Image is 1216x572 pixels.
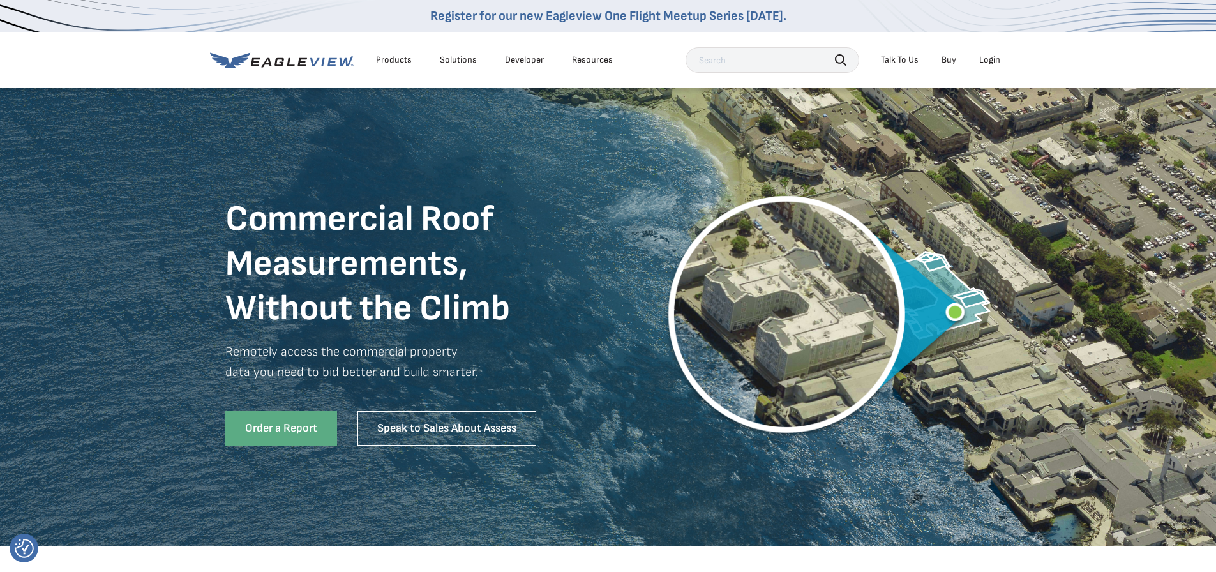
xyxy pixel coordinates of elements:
a: Register for our new Eagleview One Flight Meetup Series [DATE]. [430,8,786,24]
div: Products [376,54,412,66]
h1: Commercial Roof Measurements, Without the Climb [225,197,608,331]
div: Solutions [440,54,477,66]
div: Resources [572,54,613,66]
a: Buy [942,54,956,66]
button: Consent Preferences [15,539,34,558]
p: Remotely access the commercial property data you need to bid better and build smarter. [225,342,608,402]
div: Login [979,54,1000,66]
a: Order a Report [225,411,337,446]
input: Search [686,47,859,73]
div: Talk To Us [881,54,919,66]
a: Developer [505,54,544,66]
a: Speak to Sales About Assess [357,411,536,446]
img: Revisit consent button [15,539,34,558]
